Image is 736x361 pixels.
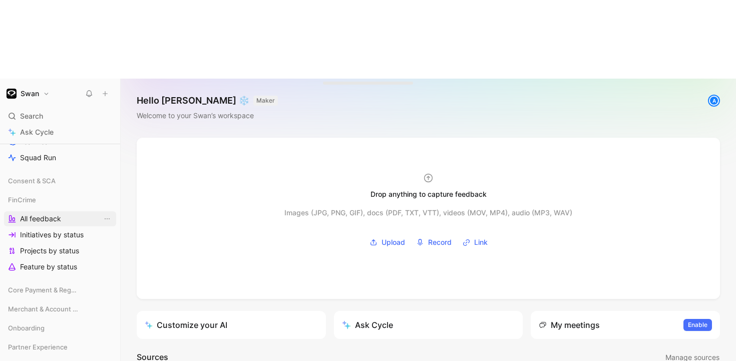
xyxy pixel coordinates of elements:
[8,304,79,314] span: Merchant & Account Funding
[4,320,116,338] div: Onboarding
[4,150,116,165] a: Squad Run
[4,243,116,258] a: Projects by status
[253,96,278,106] button: MAKER
[4,282,116,300] div: Core Payment & Regulatory
[137,311,326,339] a: Customize your AI
[8,195,36,205] span: FinCrime
[4,192,116,274] div: FinCrimeAll feedbackView actionsInitiatives by statusProjects by statusFeature by status
[8,285,78,295] span: Core Payment & Regulatory
[4,282,116,297] div: Core Payment & Regulatory
[4,87,52,101] button: SwanSwan
[145,319,227,331] div: Customize your AI
[366,235,409,250] button: Upload
[382,236,405,248] span: Upload
[459,235,491,250] button: Link
[4,301,116,316] div: Merchant & Account Funding
[284,207,572,219] div: Images (JPG, PNG, GIF), docs (PDF, TXT, VTT), videos (MOV, MP4), audio (MP3, WAV)
[4,173,116,191] div: Consent & SCA
[371,188,487,200] div: Drop anything to capture feedback
[4,109,116,124] div: Search
[20,230,84,240] span: Initiatives by status
[4,211,116,226] a: All feedbackView actions
[413,235,455,250] button: Record
[428,236,452,248] span: Record
[4,301,116,319] div: Merchant & Account Funding
[4,320,116,335] div: Onboarding
[683,319,712,331] button: Enable
[342,319,393,331] div: Ask Cycle
[709,96,719,106] div: A
[8,342,68,352] span: Partner Experience
[8,176,56,186] span: Consent & SCA
[20,110,43,122] span: Search
[7,89,17,99] img: Swan
[21,89,39,98] h1: Swan
[474,236,488,248] span: Link
[8,323,45,333] span: Onboarding
[4,125,116,140] a: Ask Cycle
[137,110,278,122] div: Welcome to your Swan’s workspace
[4,339,116,354] div: Partner Experience
[102,214,112,224] button: View actions
[4,227,116,242] a: Initiatives by status
[688,320,707,330] span: Enable
[20,214,61,224] span: All feedback
[4,339,116,357] div: Partner Experience
[137,95,278,107] h1: Hello [PERSON_NAME] ❄️
[20,126,54,138] span: Ask Cycle
[20,246,79,256] span: Projects by status
[334,311,523,339] button: Ask Cycle
[539,319,600,331] div: My meetings
[20,262,77,272] span: Feature by status
[20,153,56,163] span: Squad Run
[4,259,116,274] a: Feature by status
[4,192,116,207] div: FinCrime
[4,173,116,188] div: Consent & SCA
